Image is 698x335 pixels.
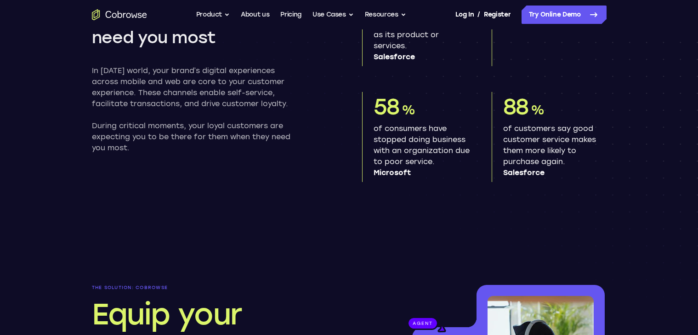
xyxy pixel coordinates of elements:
button: Resources [365,6,406,24]
span: / [477,9,480,20]
a: Try Online Demo [522,6,607,24]
button: Use Cases [312,6,354,24]
button: Product [196,6,230,24]
a: Register [484,6,511,24]
span: 58 [374,93,400,120]
span: % [531,102,544,118]
span: Salesforce [503,167,599,178]
p: During critical moments, your loyal customers are expecting you to be there for them when they ne... [92,120,300,153]
a: Log In [455,6,474,24]
span: Microsoft [374,167,470,178]
a: Pricing [280,6,301,24]
p: The solution: Cobrowse [92,285,336,290]
span: Salesforce [374,51,470,62]
a: About us [241,6,269,24]
p: of customers say good customer service makes them more likely to purchase again. [503,123,599,178]
p: of consumers have stopped doing business with an organization due to poor service. [374,123,470,178]
span: 88 [503,93,529,120]
span: % [402,102,415,118]
p: In [DATE] world, your brand’s digital experiences across mobile and web are core to your customer... [92,65,300,109]
a: Go to the home page [92,9,147,20]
